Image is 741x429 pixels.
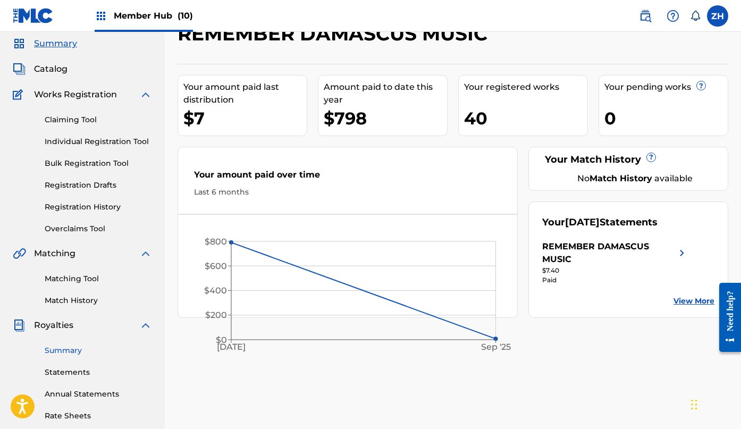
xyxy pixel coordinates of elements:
img: MLC Logo [13,8,54,23]
span: (10) [178,11,193,21]
span: Matching [34,247,75,260]
a: Annual Statements [45,389,152,400]
div: Notifications [690,11,701,21]
a: Match History [45,295,152,306]
a: CatalogCatalog [13,63,68,75]
span: Royalties [34,319,73,332]
a: Statements [45,367,152,378]
div: $7 [183,106,307,130]
a: View More [673,296,714,307]
h2: REMEMBER DAMASCUS MUSIC [178,22,493,46]
a: Summary [45,345,152,356]
span: Catalog [34,63,68,75]
tspan: $600 [205,261,227,271]
img: expand [139,319,152,332]
img: search [639,10,652,22]
a: Overclaims Tool [45,223,152,234]
span: [DATE] [565,216,600,228]
tspan: [DATE] [217,342,246,352]
div: Your registered works [464,81,587,94]
a: Registration History [45,201,152,213]
tspan: $800 [205,237,227,247]
div: Help [662,5,684,27]
a: Claiming Tool [45,114,152,125]
img: help [667,10,679,22]
div: Your amount paid over time [194,169,501,187]
a: Matching Tool [45,273,152,284]
span: ? [647,153,655,162]
span: ? [697,81,705,90]
tspan: $0 [216,335,227,345]
div: User Menu [707,5,728,27]
a: Individual Registration Tool [45,136,152,147]
iframe: Chat Widget [688,378,741,429]
div: No available [555,172,714,185]
div: Amount paid to date this year [324,81,447,106]
img: Matching [13,247,26,260]
span: Member Hub [114,10,193,22]
iframe: Resource Center [711,274,741,360]
img: Royalties [13,319,26,332]
a: Registration Drafts [45,180,152,191]
div: Paid [542,275,688,285]
img: Summary [13,37,26,50]
tspan: $400 [204,285,227,296]
div: Your amount paid last distribution [183,81,307,106]
div: $798 [324,106,447,130]
div: Your pending works [604,81,728,94]
div: Last 6 months [194,187,501,198]
a: Public Search [635,5,656,27]
div: 40 [464,106,587,130]
div: REMEMBER DAMASCUS MUSIC [542,240,676,266]
span: Summary [34,37,77,50]
img: Catalog [13,63,26,75]
div: Drag [691,389,697,420]
div: 0 [604,106,728,130]
a: SummarySummary [13,37,77,50]
tspan: Sep '25 [481,342,511,352]
a: Bulk Registration Tool [45,158,152,169]
a: Rate Sheets [45,410,152,422]
a: REMEMBER DAMASCUS MUSICright chevron icon$7.40Paid [542,240,688,285]
img: Top Rightsholders [95,10,107,22]
img: right chevron icon [676,240,688,266]
tspan: $200 [205,310,227,321]
img: Works Registration [13,88,27,101]
img: expand [139,247,152,260]
strong: Match History [590,173,652,183]
img: expand [139,88,152,101]
div: Your Match History [542,153,714,167]
div: $7.40 [542,266,688,275]
div: Your Statements [542,215,658,230]
span: Works Registration [34,88,117,101]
